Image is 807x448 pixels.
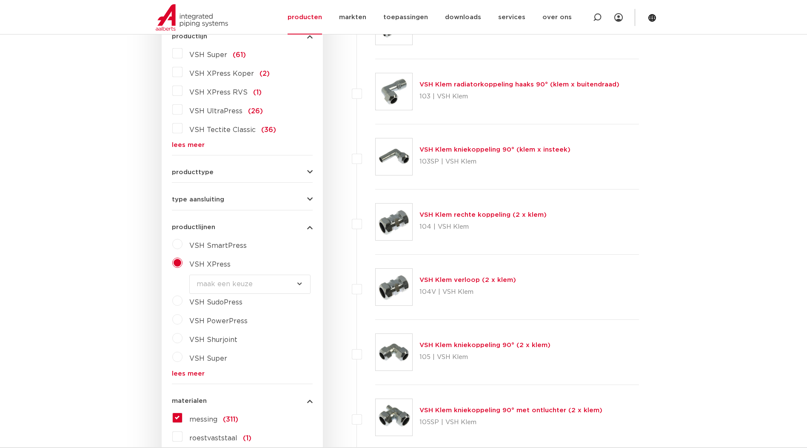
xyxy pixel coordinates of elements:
p: 105SP | VSH Klem [419,416,602,429]
p: 104 | VSH Klem [419,220,547,234]
span: materialen [172,398,207,404]
span: productlijnen [172,224,215,230]
span: VSH Super [189,355,227,362]
span: VSH UltraPress [189,108,242,115]
a: VSH Klem radiatorkoppeling haaks 90° (klem x buitendraad) [419,81,619,88]
p: 105 | VSH Klem [419,350,550,364]
span: roestvaststaal [189,435,237,442]
a: lees meer [172,142,313,148]
button: materialen [172,398,313,404]
button: type aansluiting [172,196,313,203]
a: VSH Klem rechte koppeling (2 x klem) [419,212,547,218]
span: productlijn [172,33,207,40]
span: VSH XPress [189,261,231,268]
span: (26) [248,108,263,115]
img: Thumbnail for VSH Klem radiatorkoppeling haaks 90° (klem x buitendraad) [376,73,412,110]
span: VSH Tectite Classic [189,126,256,133]
span: VSH Shurjoint [189,336,237,343]
p: 104V | VSH Klem [419,285,516,299]
span: (36) [261,126,276,133]
span: VSH XPress Koper [189,70,254,77]
span: type aansluiting [172,196,224,203]
span: (311) [223,416,238,423]
span: (1) [243,435,251,442]
img: Thumbnail for VSH Klem verloop (2 x klem) [376,269,412,305]
span: VSH XPress RVS [189,89,248,96]
span: messing [189,416,217,423]
a: VSH Klem verloop (2 x klem) [419,277,516,283]
a: VSH Klem kniekoppeling 90° (klem x insteek) [419,146,570,153]
img: Thumbnail for VSH Klem rechte koppeling (2 x klem) [376,204,412,240]
button: producttype [172,169,313,175]
span: (2) [259,70,270,77]
span: (1) [253,89,262,96]
p: 103 | VSH Klem [419,90,619,103]
span: VSH SmartPress [189,242,247,249]
button: productlijn [172,33,313,40]
button: productlijnen [172,224,313,230]
img: Thumbnail for VSH Klem kniekoppeling 90° (klem x insteek) [376,138,412,175]
a: VSH Klem kniekoppeling 90° (2 x klem) [419,342,550,348]
span: producttype [172,169,214,175]
a: VSH Klem kniekoppeling 90° met ontluchter (2 x klem) [419,407,602,414]
a: lees meer [172,370,313,377]
span: VSH Super [189,52,227,58]
img: Thumbnail for VSH Klem kniekoppeling 90° (2 x klem) [376,334,412,370]
span: VSH PowerPress [189,318,248,325]
p: 103SP | VSH Klem [419,155,570,169]
span: VSH SudoPress [189,299,242,306]
img: Thumbnail for VSH Klem kniekoppeling 90° met ontluchter (2 x klem) [376,399,412,436]
span: (61) [233,52,246,58]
